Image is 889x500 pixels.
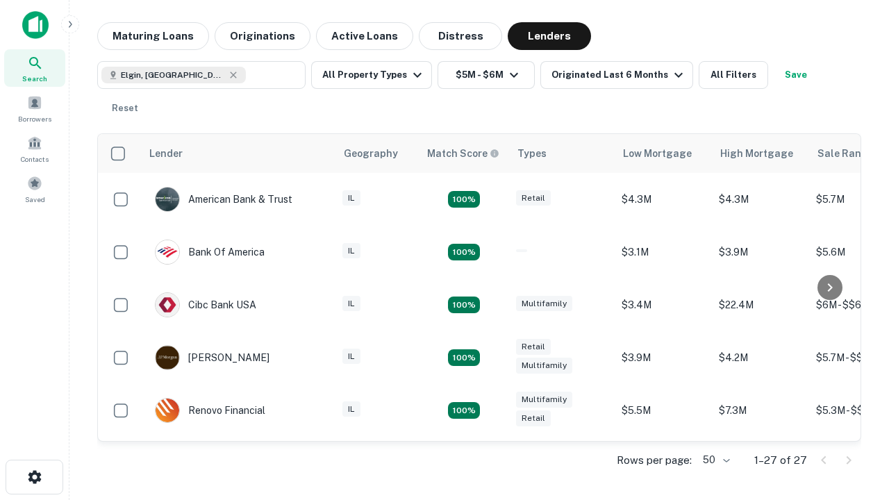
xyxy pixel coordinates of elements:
[712,134,809,173] th: High Mortgage
[103,94,147,122] button: Reset
[615,384,712,437] td: $5.5M
[156,346,179,369] img: picture
[448,402,480,419] div: Matching Properties: 4, hasApolloMatch: undefined
[342,401,360,417] div: IL
[517,145,547,162] div: Types
[4,49,65,87] a: Search
[141,134,335,173] th: Lender
[516,392,572,408] div: Multifamily
[121,69,225,81] span: Elgin, [GEOGRAPHIC_DATA], [GEOGRAPHIC_DATA]
[156,293,179,317] img: picture
[712,278,809,331] td: $22.4M
[699,61,768,89] button: All Filters
[615,226,712,278] td: $3.1M
[508,22,591,50] button: Lenders
[712,173,809,226] td: $4.3M
[419,134,509,173] th: Capitalize uses an advanced AI algorithm to match your search with the best lender. The match sco...
[712,331,809,384] td: $4.2M
[615,134,712,173] th: Low Mortgage
[342,296,360,312] div: IL
[615,437,712,490] td: $2.2M
[342,190,360,206] div: IL
[720,145,793,162] div: High Mortgage
[419,22,502,50] button: Distress
[615,278,712,331] td: $3.4M
[22,11,49,39] img: capitalize-icon.png
[155,240,265,265] div: Bank Of America
[427,146,497,161] h6: Match Score
[617,452,692,469] p: Rows per page:
[21,153,49,165] span: Contacts
[4,90,65,127] a: Borrowers
[712,384,809,437] td: $7.3M
[427,146,499,161] div: Capitalize uses an advanced AI algorithm to match your search with the best lender. The match sco...
[516,190,551,206] div: Retail
[448,244,480,260] div: Matching Properties: 4, hasApolloMatch: undefined
[156,187,179,211] img: picture
[4,170,65,208] a: Saved
[516,358,572,374] div: Multifamily
[149,145,183,162] div: Lender
[155,398,265,423] div: Renovo Financial
[551,67,687,83] div: Originated Last 6 Months
[448,297,480,313] div: Matching Properties: 4, hasApolloMatch: undefined
[335,134,419,173] th: Geography
[697,450,732,470] div: 50
[342,349,360,365] div: IL
[156,240,179,264] img: picture
[155,345,269,370] div: [PERSON_NAME]
[18,113,51,124] span: Borrowers
[712,226,809,278] td: $3.9M
[155,187,292,212] div: American Bank & Trust
[22,73,47,84] span: Search
[615,331,712,384] td: $3.9M
[438,61,535,89] button: $5M - $6M
[448,191,480,208] div: Matching Properties: 7, hasApolloMatch: undefined
[155,292,256,317] div: Cibc Bank USA
[516,339,551,355] div: Retail
[509,134,615,173] th: Types
[820,344,889,411] iframe: Chat Widget
[156,399,179,422] img: picture
[712,437,809,490] td: $3.1M
[25,194,45,205] span: Saved
[615,173,712,226] td: $4.3M
[754,452,807,469] p: 1–27 of 27
[97,22,209,50] button: Maturing Loans
[311,61,432,89] button: All Property Types
[774,61,818,89] button: Save your search to get updates of matches that match your search criteria.
[516,410,551,426] div: Retail
[623,145,692,162] div: Low Mortgage
[448,349,480,366] div: Matching Properties: 4, hasApolloMatch: undefined
[215,22,310,50] button: Originations
[516,296,572,312] div: Multifamily
[540,61,693,89] button: Originated Last 6 Months
[4,130,65,167] a: Contacts
[316,22,413,50] button: Active Loans
[344,145,398,162] div: Geography
[342,243,360,259] div: IL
